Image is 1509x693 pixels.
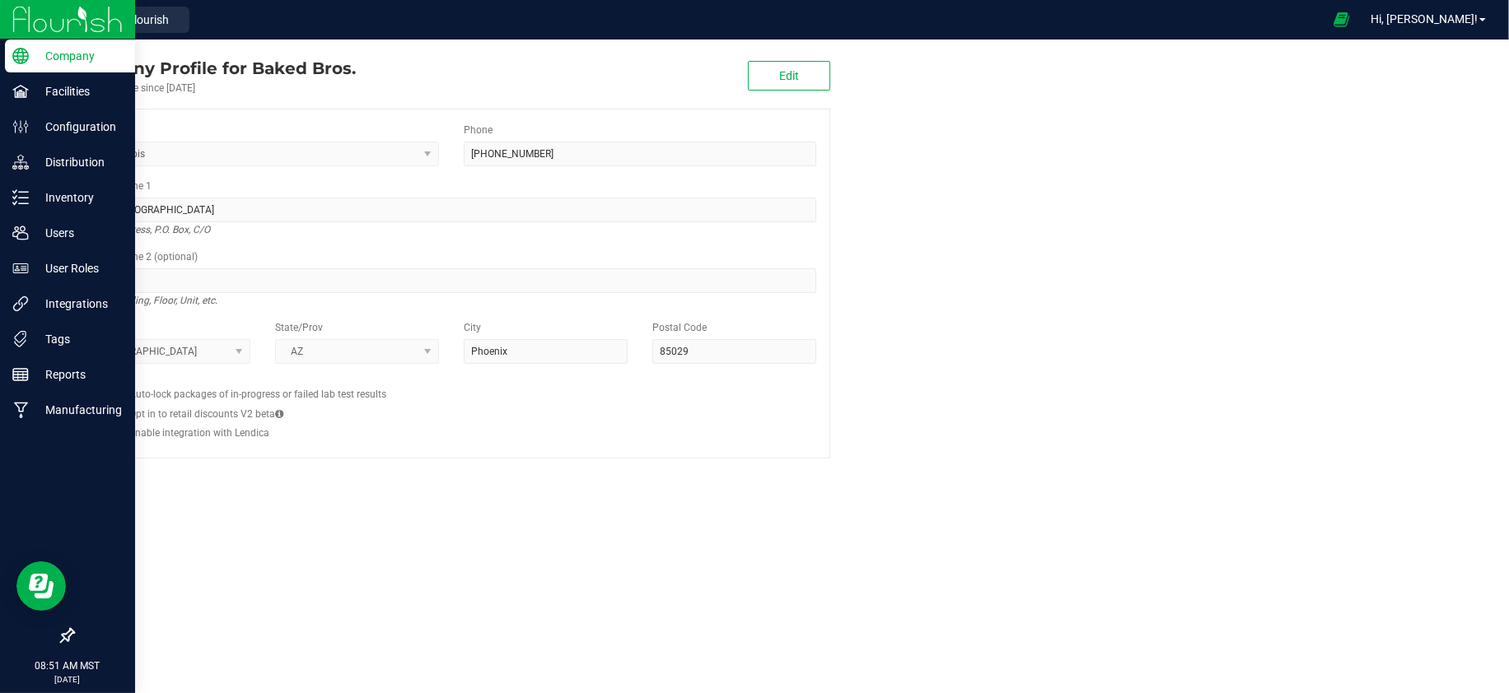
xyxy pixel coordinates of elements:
[29,46,128,66] p: Company
[779,69,799,82] span: Edit
[29,223,128,243] p: Users
[129,426,269,440] label: Enable integration with Lendica
[7,658,128,673] p: 08:51 AM MST
[1323,3,1360,35] span: Open Ecommerce Menu
[12,260,29,277] inline-svg: User Roles
[72,56,356,81] div: Baked Bros.
[29,258,128,278] p: User Roles
[29,329,128,349] p: Tags
[12,366,29,383] inline-svg: Reports
[29,152,128,172] p: Distribution
[86,220,210,240] i: Street address, P.O. Box, C/O
[275,320,323,335] label: State/Prov
[12,48,29,64] inline-svg: Company
[72,81,356,95] div: Account active since [DATE]
[464,142,816,166] input: (123) 456-7890
[12,402,29,418] inline-svg: Manufacturing
[1371,12,1478,26] span: Hi, [PERSON_NAME]!
[12,295,29,312] inline-svg: Integrations
[86,376,816,387] h2: Configs
[464,123,493,137] label: Phone
[86,198,816,222] input: Address
[29,365,128,384] p: Reports
[748,61,830,91] button: Edit
[86,268,816,293] input: Suite, Building, Unit, etc.
[29,188,128,207] p: Inventory
[29,400,128,420] p: Manufacturing
[86,291,217,310] i: Suite, Building, Floor, Unit, etc.
[464,339,628,364] input: City
[29,117,128,137] p: Configuration
[129,407,283,421] label: Opt in to retail discounts V2 beta
[12,154,29,170] inline-svg: Distribution
[12,225,29,241] inline-svg: Users
[29,294,128,314] p: Integrations
[12,189,29,206] inline-svg: Inventory
[652,339,816,364] input: Postal Code
[86,249,198,264] label: Address Line 2 (optional)
[12,83,29,100] inline-svg: Facilities
[652,320,707,335] label: Postal Code
[7,673,128,686] p: [DATE]
[12,331,29,347] inline-svg: Tags
[129,387,386,402] label: Auto-lock packages of in-progress or failed lab test results
[29,81,128,101] p: Facilities
[16,561,66,611] iframe: Resource center
[464,320,481,335] label: City
[12,119,29,135] inline-svg: Configuration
